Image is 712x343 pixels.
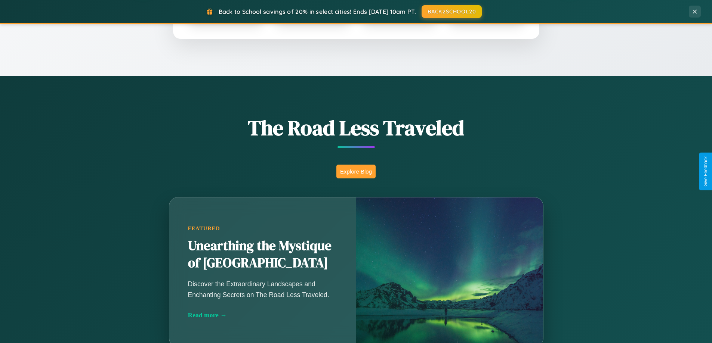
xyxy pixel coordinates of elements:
[188,279,337,300] p: Discover the Extraordinary Landscapes and Enchanting Secrets on The Road Less Traveled.
[422,5,482,18] button: BACK2SCHOOL20
[219,8,416,15] span: Back to School savings of 20% in select cities! Ends [DATE] 10am PT.
[188,237,337,272] h2: Unearthing the Mystique of [GEOGRAPHIC_DATA]
[132,113,580,142] h1: The Road Less Traveled
[703,156,708,187] div: Give Feedback
[188,225,337,232] div: Featured
[188,311,337,319] div: Read more →
[336,165,376,178] button: Explore Blog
